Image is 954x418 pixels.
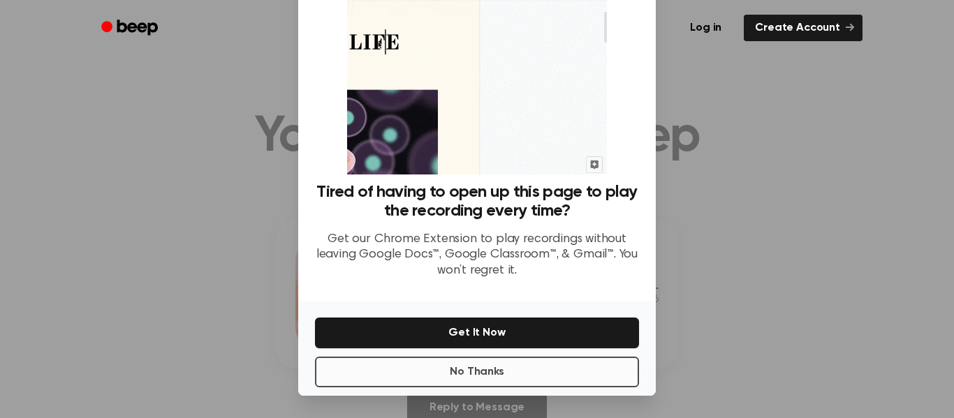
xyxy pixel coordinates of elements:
[315,232,639,279] p: Get our Chrome Extension to play recordings without leaving Google Docs™, Google Classroom™, & Gm...
[315,357,639,387] button: No Thanks
[91,15,170,42] a: Beep
[315,318,639,348] button: Get It Now
[315,183,639,221] h3: Tired of having to open up this page to play the recording every time?
[744,15,863,41] a: Create Account
[676,12,735,44] a: Log in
